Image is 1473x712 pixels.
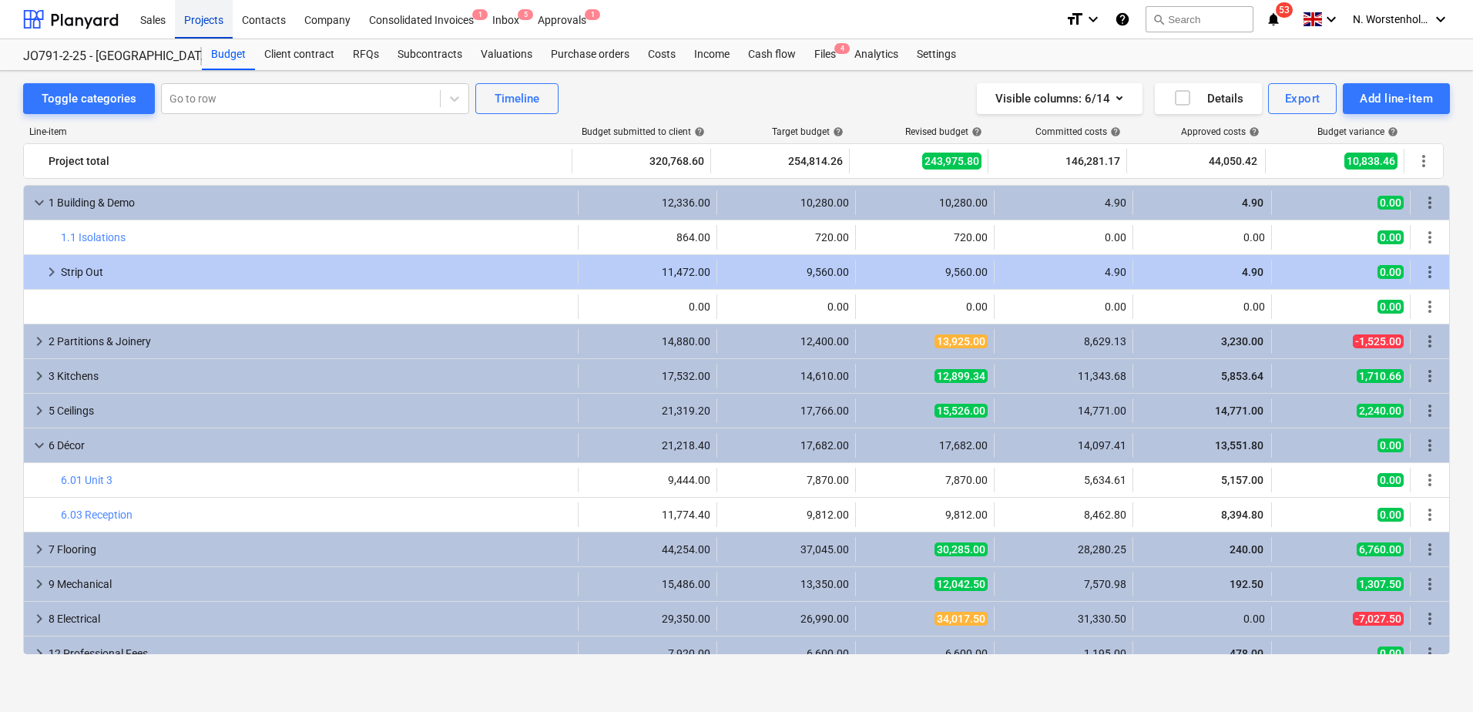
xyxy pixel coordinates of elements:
div: 12,336.00 [585,196,710,209]
span: More actions [1421,297,1439,316]
span: 13,925.00 [934,334,988,348]
div: 26,990.00 [723,613,849,625]
div: 7,870.00 [862,474,988,486]
span: -7,027.50 [1353,612,1404,626]
div: 9 Mechanical [49,572,572,596]
div: 720.00 [862,231,988,243]
div: Cash flow [739,39,805,70]
span: 44,050.42 [1207,153,1259,169]
div: 9,560.00 [862,266,988,278]
span: More actions [1421,540,1439,559]
span: 6,760.00 [1357,542,1404,556]
div: Revised budget [905,126,982,137]
a: 6.01 Unit 3 [61,474,112,486]
div: 9,444.00 [585,474,710,486]
div: 11,472.00 [585,266,710,278]
div: 320,768.60 [579,149,704,173]
span: keyboard_arrow_down [30,436,49,455]
div: Subcontracts [388,39,471,70]
div: 6,600.00 [862,647,988,660]
span: 478.00 [1228,647,1265,660]
span: 243,975.80 [922,153,981,170]
span: 5 [518,9,533,20]
div: 864.00 [585,231,710,243]
span: 3,230.00 [1220,335,1265,348]
div: Purchase orders [542,39,639,70]
span: 8,394.80 [1220,509,1265,521]
div: 7,920.00 [585,647,710,660]
div: Valuations [471,39,542,70]
div: 7 Flooring [49,537,572,562]
span: 192.50 [1228,578,1265,590]
span: 10,838.46 [1344,153,1398,170]
span: 1,710.66 [1357,369,1404,383]
span: 4 [834,43,850,54]
span: More actions [1421,505,1439,524]
a: Analytics [845,39,908,70]
div: 12,400.00 [723,335,849,348]
a: Settings [908,39,965,70]
div: 9,812.00 [723,509,849,521]
div: 12 Professional Fees [49,641,572,666]
div: 0.00 [585,301,710,313]
div: 17,532.00 [585,370,710,382]
span: 4.90 [1240,196,1265,209]
div: 11,774.40 [585,509,710,521]
div: 8,629.13 [1001,335,1126,348]
div: 0.00 [862,301,988,313]
div: Budget submitted to client [582,126,705,137]
i: keyboard_arrow_down [1322,10,1340,29]
div: 14,097.41 [1001,439,1126,452]
a: Client contract [255,39,344,70]
span: 0.00 [1377,438,1404,452]
span: More actions [1421,228,1439,247]
div: 0.00 [1139,231,1265,243]
button: Toggle categories [23,83,155,114]
div: 10,280.00 [862,196,988,209]
div: 4.90 [1001,266,1126,278]
span: More actions [1421,332,1439,351]
div: 1 Building & Demo [49,190,572,215]
a: Files4 [805,39,845,70]
div: Strip Out [61,260,572,284]
span: 1 [472,9,488,20]
span: 0.00 [1377,473,1404,487]
span: 4.90 [1240,266,1265,278]
span: keyboard_arrow_right [30,644,49,663]
button: Search [1146,6,1253,32]
div: Chat Widget [1396,638,1473,712]
i: notifications [1266,10,1281,29]
span: 0.00 [1377,196,1404,210]
i: format_size [1065,10,1084,29]
div: 14,610.00 [723,370,849,382]
div: 37,045.00 [723,543,849,556]
div: 31,330.50 [1001,613,1126,625]
span: 15,526.00 [934,404,988,418]
a: Income [685,39,739,70]
span: More actions [1421,610,1439,628]
button: Export [1268,83,1337,114]
div: 10,280.00 [723,196,849,209]
span: 240.00 [1228,543,1265,556]
div: 17,682.00 [723,439,849,452]
div: 5 Ceilings [49,398,572,423]
div: 11,343.68 [1001,370,1126,382]
div: Budget variance [1317,126,1398,137]
span: 5,157.00 [1220,474,1265,486]
span: 1,307.50 [1357,577,1404,591]
span: help [1384,126,1398,137]
span: keyboard_arrow_right [42,263,61,281]
div: Target budget [772,126,844,137]
div: 4.90 [1001,196,1126,209]
div: 29,350.00 [585,613,710,625]
div: 13,350.00 [723,578,849,590]
button: Details [1155,83,1262,114]
button: Visible columns:6/14 [977,83,1142,114]
div: Visible columns : 6/14 [995,89,1124,109]
span: 5,853.64 [1220,370,1265,382]
span: keyboard_arrow_right [30,610,49,628]
div: Files [805,39,845,70]
span: 12,042.50 [934,577,988,591]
